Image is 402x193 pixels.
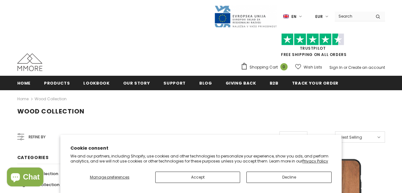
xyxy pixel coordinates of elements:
span: B2B [270,80,278,86]
span: Lookbook [83,80,109,86]
img: MMORE Cases [17,53,42,71]
h2: Cookie consent [70,145,332,152]
span: or [344,65,347,70]
span: EUR [315,14,323,20]
a: Lookbook [83,76,109,90]
span: Our Story [123,80,150,86]
a: B2B [270,76,278,90]
a: Blog [199,76,212,90]
button: Accept [155,172,240,183]
img: Javni Razpis [214,5,277,28]
a: Privacy Policy [302,158,328,164]
a: Javni Razpis [214,14,277,19]
span: Products [44,80,70,86]
span: en [291,14,296,20]
button: Decline [246,172,332,183]
span: Wish Lists [304,64,322,70]
span: Refine by [29,134,46,141]
span: 0 [280,63,288,70]
a: Create an account [348,65,385,70]
img: Trust Pilot Stars [281,33,344,46]
a: Products [44,76,70,90]
input: Search Site [335,12,371,21]
span: Home [17,80,31,86]
span: Blog [199,80,212,86]
span: Shopping Cart [250,64,278,70]
a: support [163,76,186,90]
span: Giving back [226,80,256,86]
label: Sort by [317,134,330,141]
img: i-lang-1.png [283,14,289,19]
a: Our Story [123,76,150,90]
label: Items per page [245,134,275,141]
span: FREE SHIPPING ON ALL ORDERS [241,36,385,57]
span: 12 [284,134,288,141]
a: Home [17,95,29,103]
a: Giving back [226,76,256,90]
a: Wish Lists [295,62,322,73]
span: Track your order [292,80,339,86]
button: Manage preferences [70,172,149,183]
a: Home [17,76,31,90]
span: Categories [17,154,49,161]
a: Track your order [292,76,339,90]
a: Trustpilot [300,46,326,51]
span: Manage preferences [90,174,129,180]
a: Shopping Cart 0 [241,63,291,72]
a: Sign In [329,65,343,70]
span: Wood Collection [17,107,85,116]
span: Best Selling [340,134,362,141]
p: We and our partners, including Shopify, use cookies and other technologies to personalize your ex... [70,154,332,163]
a: Wood Collection [35,96,67,102]
span: support [163,80,186,86]
inbox-online-store-chat: Shopify online store chat [5,168,45,188]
